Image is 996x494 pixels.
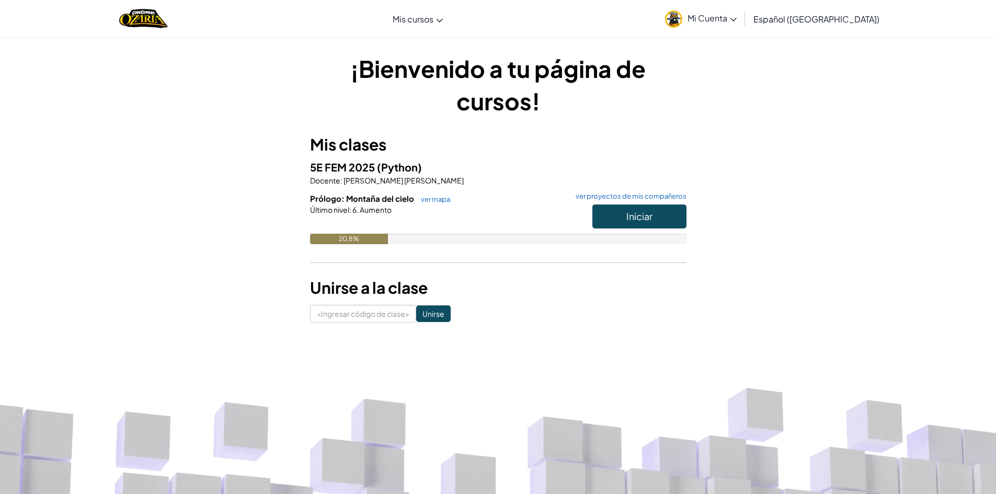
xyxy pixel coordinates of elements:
img: avatar [665,10,682,28]
img: Hogar [119,8,168,29]
a: Logotipo de Ozaria de CodeCombat [119,8,168,29]
a: Mi Cuenta [660,2,742,35]
input: Unirse [416,305,451,322]
button: Iniciar [592,204,686,228]
font: ver proyectos de mis compañeros [576,192,686,200]
font: Aumento [360,205,392,214]
font: (Python) [377,160,422,174]
font: Mis clases [310,134,386,154]
font: Mis cursos [393,14,433,25]
font: Prólogo: Montaña del cielo [310,193,414,203]
font: : [340,176,342,185]
font: Mi Cuenta [688,13,727,24]
input: <Ingresar código de clase> [310,305,416,323]
font: Docente [310,176,340,185]
font: Unirse a la clase [310,278,428,297]
font: : [349,205,351,214]
font: 5E FEM 2025 [310,160,375,174]
font: Último nivel [310,205,349,214]
font: 20,8% [339,235,359,243]
font: 6. [352,205,359,214]
font: ver mapa [421,195,450,203]
font: Iniciar [626,210,652,222]
a: Mis cursos [387,5,448,33]
font: ¡Bienvenido a tu página de cursos! [350,54,646,116]
font: [PERSON_NAME] [PERSON_NAME] [344,176,464,185]
a: Español ([GEOGRAPHIC_DATA]) [748,5,885,33]
font: Español ([GEOGRAPHIC_DATA]) [753,14,879,25]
